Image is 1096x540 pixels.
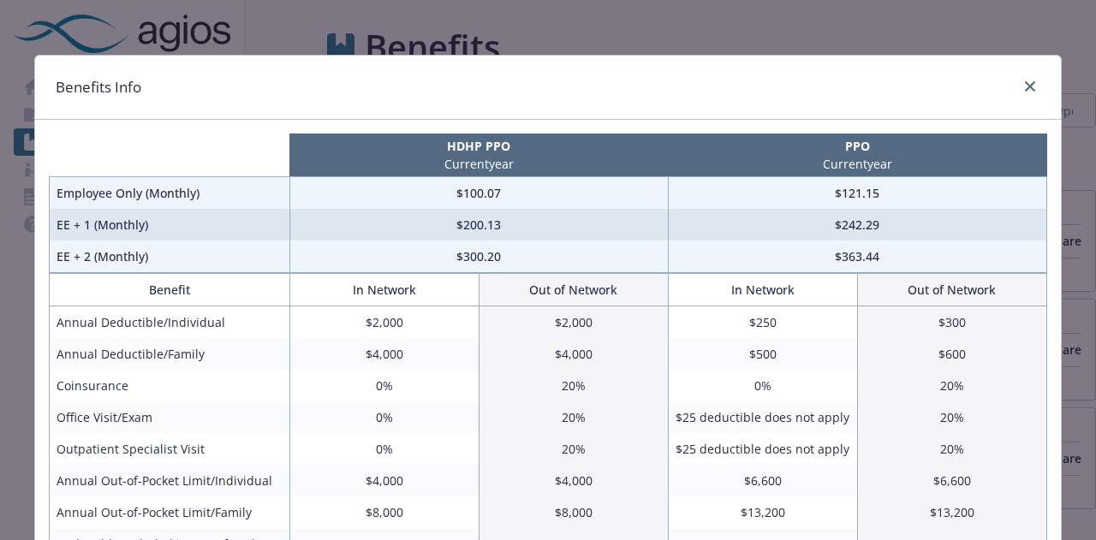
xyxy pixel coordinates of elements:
[50,465,290,496] td: Annual Out-of-Pocket Limit/Individual
[479,433,668,465] td: 20%
[668,177,1046,210] td: $121.15
[668,240,1046,273] td: $363.44
[289,370,479,401] td: 0%
[50,274,290,306] th: Benefit
[668,433,857,465] td: $25 deductible does not apply
[50,370,290,401] td: Coinsurance
[671,137,1043,155] p: PPO
[479,465,668,496] td: $4,000
[50,177,290,210] td: Employee Only (Monthly)
[50,338,290,370] td: Annual Deductible/Family
[289,465,479,496] td: $4,000
[293,155,664,173] p: Current year
[289,240,668,273] td: $300.20
[289,209,668,240] td: $200.13
[668,274,857,306] th: In Network
[668,209,1046,240] td: $242.29
[479,496,668,528] td: $8,000
[1020,76,1040,97] a: close
[479,401,668,433] td: 20%
[289,177,668,210] td: $100.07
[50,240,290,273] td: EE + 2 (Monthly)
[479,370,668,401] td: 20%
[857,433,1046,465] td: 20%
[289,496,479,528] td: $8,000
[857,401,1046,433] td: 20%
[668,465,857,496] td: $6,600
[857,465,1046,496] td: $6,600
[50,496,290,528] td: Annual Out-of-Pocket Limit/Family
[668,496,857,528] td: $13,200
[50,306,290,339] td: Annual Deductible/Individual
[668,401,857,433] td: $25 deductible does not apply
[668,338,857,370] td: $500
[289,401,479,433] td: 0%
[857,496,1046,528] td: $13,200
[857,338,1046,370] td: $600
[293,137,664,155] p: HDHP PPO
[479,338,668,370] td: $4,000
[50,134,290,177] th: intentionally left blank
[50,433,290,465] td: Outpatient Specialist Visit
[289,306,479,339] td: $2,000
[857,274,1046,306] th: Out of Network
[479,306,668,339] td: $2,000
[857,370,1046,401] td: 20%
[289,338,479,370] td: $4,000
[289,274,479,306] th: In Network
[479,274,668,306] th: Out of Network
[289,433,479,465] td: 0%
[668,370,857,401] td: 0%
[56,76,141,98] h1: Benefits Info
[671,155,1043,173] p: Current year
[50,401,290,433] td: Office Visit/Exam
[668,306,857,339] td: $250
[857,306,1046,339] td: $300
[50,209,290,240] td: EE + 1 (Monthly)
